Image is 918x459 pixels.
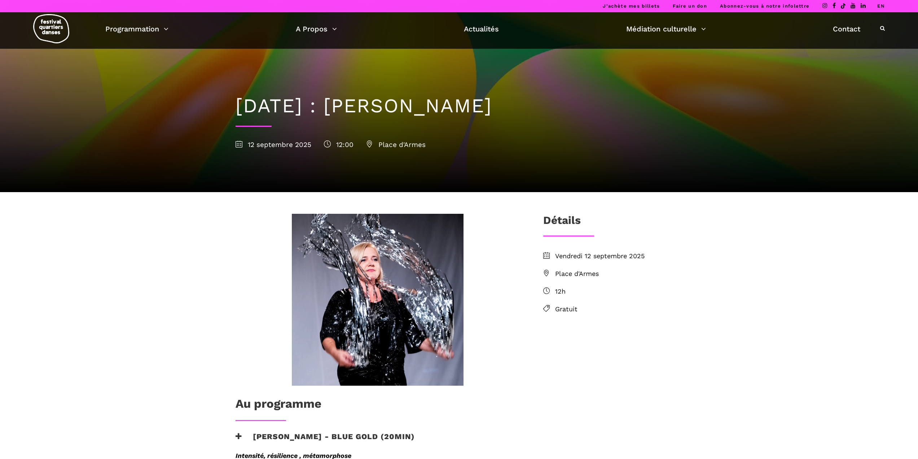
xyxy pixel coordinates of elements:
a: Abonnez-vous à notre infolettre [720,3,809,9]
span: Place d'Armes [555,269,683,279]
span: 12 septembre 2025 [236,140,311,149]
h1: Au programme [236,397,321,415]
img: logo-fqd-med [33,14,69,43]
span: Vendredi 12 septembre 2025 [555,251,683,261]
a: Faire un don [673,3,707,9]
a: EN [877,3,885,9]
a: Contact [833,23,860,35]
a: A Propos [296,23,337,35]
a: Actualités [464,23,499,35]
span: 12:00 [324,140,353,149]
h3: Détails [543,214,581,232]
span: Place d'Armes [366,140,426,149]
h1: [DATE] : [PERSON_NAME] [236,94,683,118]
span: Gratuit [555,304,683,315]
a: Médiation culturelle [626,23,706,35]
a: Programmation [105,23,168,35]
span: 12h [555,286,683,297]
a: J’achète mes billets [603,3,660,9]
h3: [PERSON_NAME] - Blue Gold (20min) [236,432,415,450]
